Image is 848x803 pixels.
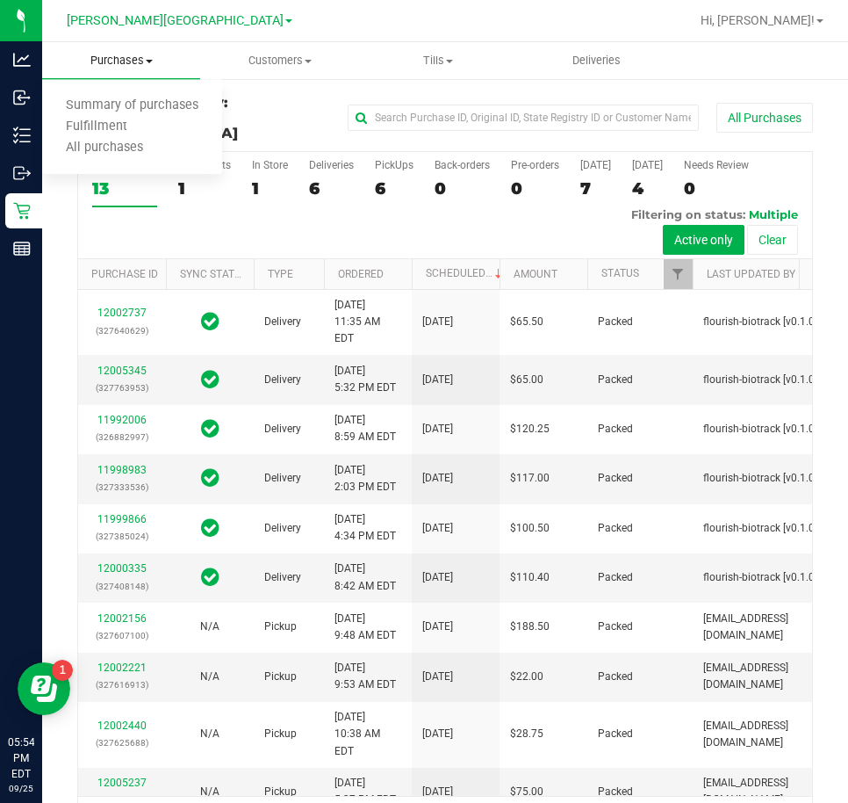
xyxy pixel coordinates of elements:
span: In Sync [201,565,219,590]
span: Delivery [264,569,301,586]
a: Tills [359,42,517,79]
a: Ordered [338,268,384,280]
span: Not Applicable [200,785,219,798]
p: (327385024) [89,528,155,545]
span: $75.00 [510,784,543,800]
span: $120.25 [510,421,550,438]
p: (327333536) [89,479,155,496]
a: 12002737 [97,307,147,319]
span: Packed [598,669,633,685]
a: 12000335 [97,562,147,575]
a: Filter [664,259,693,289]
span: $188.50 [510,619,550,635]
span: [DATE] [422,784,453,800]
span: Delivery [264,314,301,330]
a: Purchase ID [91,268,158,280]
button: N/A [200,669,219,685]
span: Purchases [42,53,200,69]
a: Amount [514,268,557,280]
span: [DATE] 9:53 AM EDT [334,660,396,693]
div: 13 [92,178,157,199]
input: Search Purchase ID, Original ID, State Registry ID or Customer Name... [348,105,699,131]
span: Summary of purchases [42,98,222,113]
div: 6 [309,178,354,199]
a: 11992006 [97,414,147,426]
div: 6 [375,178,413,199]
span: flourish-biotrack [v0.1.0] [703,520,817,537]
span: Hi, [PERSON_NAME]! [701,13,815,27]
div: Back-orders [435,159,490,171]
span: In Sync [201,516,219,540]
span: [DATE] 4:34 PM EDT [334,511,396,545]
span: Multiple [749,207,798,221]
span: $110.40 [510,569,550,586]
div: 7 [580,178,611,199]
div: PickUps [375,159,413,171]
div: [DATE] [632,159,663,171]
span: Customers [201,53,357,69]
span: $22.00 [510,669,543,685]
a: 11999866 [97,513,147,525]
span: $65.50 [510,314,543,330]
inline-svg: Outbound [13,164,31,182]
span: [DATE] [422,421,453,438]
span: In Sync [201,416,219,441]
a: Deliveries [517,42,675,79]
p: (327607100) [89,627,155,644]
span: Pickup [264,619,297,635]
span: Not Applicable [200,670,219,683]
button: N/A [200,619,219,635]
iframe: Resource center unread badge [52,660,73,681]
div: 4 [632,178,663,199]
span: [DATE] [422,619,453,635]
button: Clear [747,225,798,255]
span: Delivery [264,470,301,487]
span: Not Applicable [200,727,219,740]
span: In Sync [201,309,219,334]
div: 0 [684,178,749,199]
span: $28.75 [510,726,543,742]
span: [DATE] 10:38 AM EDT [334,709,401,760]
a: 12002156 [97,612,147,625]
a: Scheduled [426,267,506,279]
span: Packed [598,421,633,438]
p: (327616913) [89,676,155,693]
p: (326882997) [89,429,155,445]
span: [DATE] [422,314,453,330]
span: Packed [598,619,633,635]
a: Type [268,268,293,280]
a: Last Updated By [707,268,795,280]
span: flourish-biotrack [v0.1.0] [703,470,817,487]
a: Purchases Summary of purchases Fulfillment All purchases [42,42,200,79]
p: 05:54 PM EDT [8,734,34,782]
span: Pickup [264,669,297,685]
a: 11998983 [97,464,147,476]
span: Packed [598,372,633,388]
a: 12002440 [97,720,147,732]
span: Packed [598,470,633,487]
span: Pickup [264,784,297,800]
div: [DATE] [580,159,611,171]
span: [DATE] [422,470,453,487]
span: In Sync [201,367,219,392]
div: 1 [178,178,231,199]
span: [DATE] [422,372,453,388]
span: [DATE] [422,520,453,537]
span: flourish-biotrack [v0.1.0] [703,421,817,438]
span: Delivery [264,520,301,537]
span: Packed [598,784,633,800]
span: [DATE] 8:42 AM EDT [334,561,396,594]
p: (327625688) [89,734,155,751]
span: Packed [598,569,633,586]
span: $117.00 [510,470,550,487]
button: Active only [663,225,744,255]
span: Tills [360,53,516,69]
p: (327408148) [89,578,155,595]
span: Packed [598,726,633,742]
span: [DATE] [422,669,453,685]
p: 09/25 [8,782,34,795]
div: Pre-orders [511,159,559,171]
span: Packed [598,314,633,330]
span: $100.50 [510,520,550,537]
